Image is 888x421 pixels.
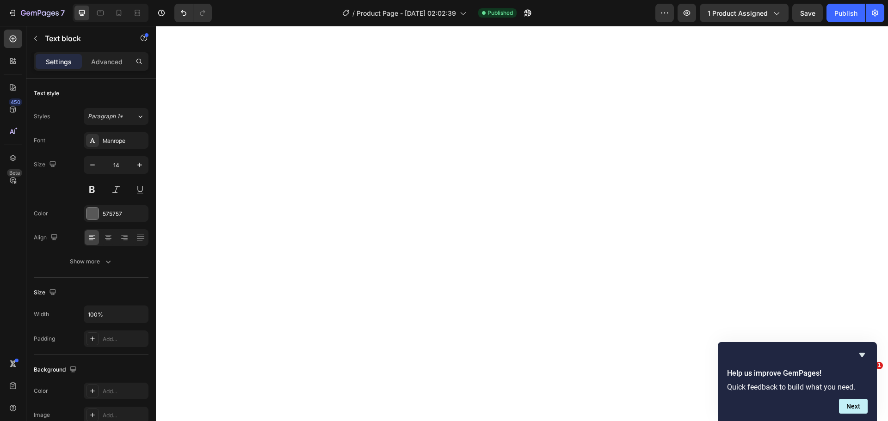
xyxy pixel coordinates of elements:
[727,383,868,391] p: Quick feedback to build what you need.
[800,9,815,17] span: Save
[357,8,456,18] span: Product Page - [DATE] 02:02:39
[103,387,146,396] div: Add...
[61,7,65,18] p: 7
[7,169,22,177] div: Beta
[792,4,823,22] button: Save
[103,137,146,145] div: Manrope
[103,210,146,218] div: 575757
[352,8,355,18] span: /
[34,287,58,299] div: Size
[34,364,79,376] div: Background
[4,4,69,22] button: 7
[34,232,60,244] div: Align
[46,57,72,67] p: Settings
[91,57,123,67] p: Advanced
[834,8,857,18] div: Publish
[156,26,888,421] iframe: Design area
[103,335,146,343] div: Add...
[487,9,513,17] span: Published
[34,335,55,343] div: Padding
[826,4,865,22] button: Publish
[727,368,868,379] h2: Help us improve GemPages!
[700,4,789,22] button: 1 product assigned
[34,112,50,121] div: Styles
[727,349,868,414] div: Help us improve GemPages!
[34,136,45,145] div: Font
[34,253,148,270] button: Show more
[45,33,123,44] p: Text block
[84,108,148,125] button: Paragraph 1*
[9,98,22,106] div: 450
[34,387,48,395] div: Color
[34,310,49,318] div: Width
[34,411,50,419] div: Image
[84,306,148,323] input: Auto
[34,159,58,171] div: Size
[88,112,123,121] span: Paragraph 1*
[174,4,212,22] div: Undo/Redo
[708,8,768,18] span: 1 product assigned
[876,362,883,369] span: 1
[103,411,146,420] div: Add...
[34,209,48,218] div: Color
[34,89,59,98] div: Text style
[70,257,113,266] div: Show more
[857,349,868,360] button: Hide survey
[839,399,868,414] button: Next question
